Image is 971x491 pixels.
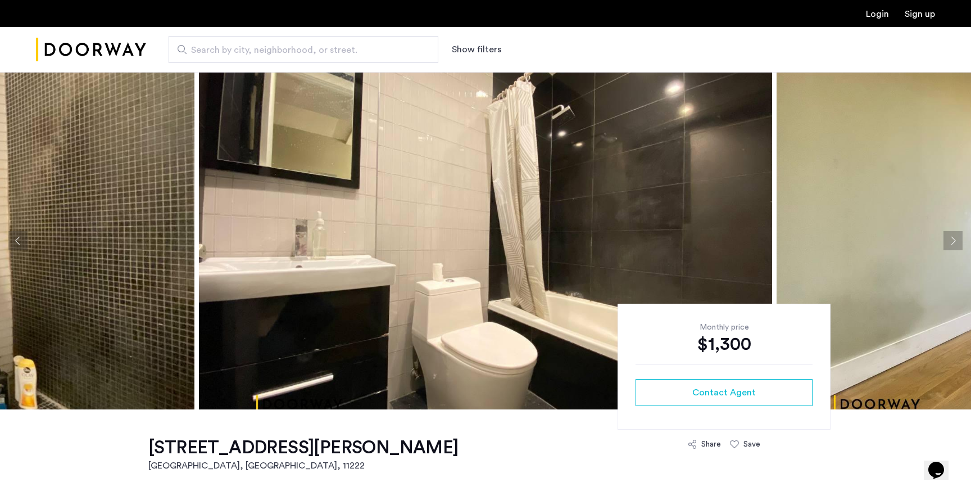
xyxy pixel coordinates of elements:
div: Save [743,439,760,450]
a: Login [866,10,889,19]
button: Previous apartment [8,231,28,250]
img: apartment [199,72,772,409]
button: button [636,379,813,406]
button: Show or hide filters [452,43,501,56]
h1: [STREET_ADDRESS][PERSON_NAME] [148,436,459,459]
img: logo [36,29,146,71]
span: Search by city, neighborhood, or street. [191,43,407,57]
a: Cazamio Logo [36,29,146,71]
a: Registration [905,10,935,19]
iframe: chat widget [924,446,960,480]
button: Next apartment [943,231,963,250]
h2: [GEOGRAPHIC_DATA], [GEOGRAPHIC_DATA] , 11222 [148,459,459,472]
a: [STREET_ADDRESS][PERSON_NAME][GEOGRAPHIC_DATA], [GEOGRAPHIC_DATA], 11222 [148,436,459,472]
div: Share [701,439,721,450]
div: $1,300 [636,333,813,355]
input: Apartment Search [169,36,438,63]
span: Contact Agent [692,386,756,399]
div: Monthly price [636,322,813,333]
